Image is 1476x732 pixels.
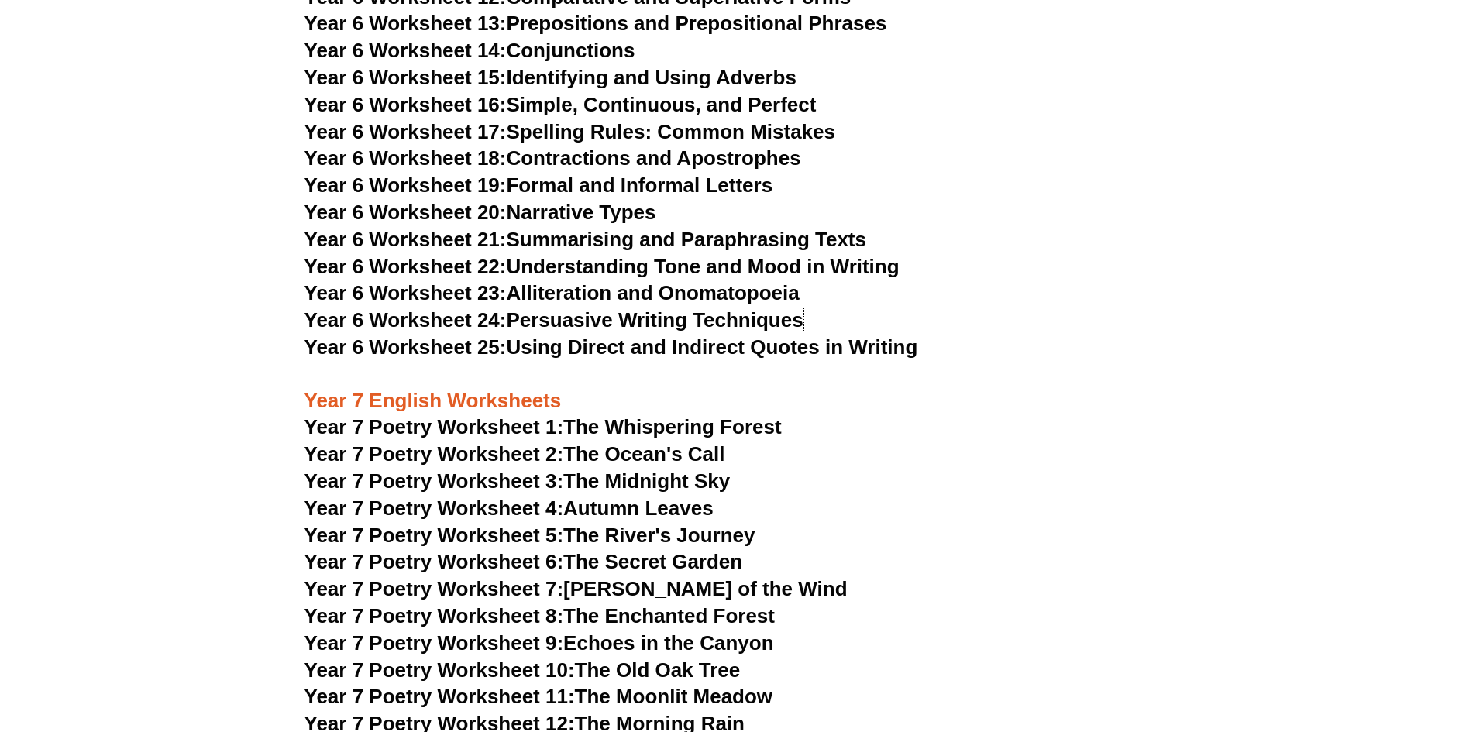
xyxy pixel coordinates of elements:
[304,631,564,655] span: Year 7 Poetry Worksheet 9:
[304,12,887,35] a: Year 6 Worksheet 13:Prepositions and Prepositional Phrases
[304,255,507,278] span: Year 6 Worksheet 22:
[304,174,507,197] span: Year 6 Worksheet 19:
[304,685,773,708] a: Year 7 Poetry Worksheet 11:The Moonlit Meadow
[304,658,741,682] a: Year 7 Poetry Worksheet 10:The Old Oak Tree
[304,497,714,520] a: Year 7 Poetry Worksheet 4:Autumn Leaves
[304,120,507,143] span: Year 6 Worksheet 17:
[304,281,507,304] span: Year 6 Worksheet 23:
[304,93,817,116] a: Year 6 Worksheet 16:Simple, Continuous, and Perfect
[304,685,575,708] span: Year 7 Poetry Worksheet 11:
[304,228,507,251] span: Year 6 Worksheet 21:
[304,228,866,251] a: Year 6 Worksheet 21:Summarising and Paraphrasing Texts
[304,524,755,547] a: Year 7 Poetry Worksheet 5:The River's Journey
[304,12,507,35] span: Year 6 Worksheet 13:
[304,497,564,520] span: Year 7 Poetry Worksheet 4:
[1218,557,1476,732] iframe: Chat Widget
[304,469,731,493] a: Year 7 Poetry Worksheet 3:The Midnight Sky
[304,146,507,170] span: Year 6 Worksheet 18:
[304,255,900,278] a: Year 6 Worksheet 22:Understanding Tone and Mood in Writing
[304,550,564,573] span: Year 7 Poetry Worksheet 6:
[304,281,800,304] a: Year 6 Worksheet 23:Alliteration and Onomatopoeia
[304,442,564,466] span: Year 7 Poetry Worksheet 2:
[304,93,507,116] span: Year 6 Worksheet 16:
[304,39,507,62] span: Year 6 Worksheet 14:
[304,577,564,600] span: Year 7 Poetry Worksheet 7:
[304,415,564,438] span: Year 7 Poetry Worksheet 1:
[304,631,774,655] a: Year 7 Poetry Worksheet 9:Echoes in the Canyon
[304,577,848,600] a: Year 7 Poetry Worksheet 7:[PERSON_NAME] of the Wind
[304,39,635,62] a: Year 6 Worksheet 14:Conjunctions
[304,66,796,89] a: Year 6 Worksheet 15:Identifying and Using Adverbs
[304,658,575,682] span: Year 7 Poetry Worksheet 10:
[304,550,743,573] a: Year 7 Poetry Worksheet 6:The Secret Garden
[304,469,564,493] span: Year 7 Poetry Worksheet 3:
[304,308,507,332] span: Year 6 Worksheet 24:
[304,174,773,197] a: Year 6 Worksheet 19:Formal and Informal Letters
[304,66,507,89] span: Year 6 Worksheet 15:
[304,335,507,359] span: Year 6 Worksheet 25:
[304,362,1172,414] h3: Year 7 English Worksheets
[304,201,507,224] span: Year 6 Worksheet 20:
[304,604,775,627] a: Year 7 Poetry Worksheet 8:The Enchanted Forest
[304,335,918,359] a: Year 6 Worksheet 25:Using Direct and Indirect Quotes in Writing
[304,604,564,627] span: Year 7 Poetry Worksheet 8:
[304,146,801,170] a: Year 6 Worksheet 18:Contractions and Apostrophes
[304,415,782,438] a: Year 7 Poetry Worksheet 1:The Whispering Forest
[304,308,803,332] a: Year 6 Worksheet 24:Persuasive Writing Techniques
[304,120,835,143] a: Year 6 Worksheet 17:Spelling Rules: Common Mistakes
[304,201,656,224] a: Year 6 Worksheet 20:Narrative Types
[304,442,725,466] a: Year 7 Poetry Worksheet 2:The Ocean's Call
[304,524,564,547] span: Year 7 Poetry Worksheet 5:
